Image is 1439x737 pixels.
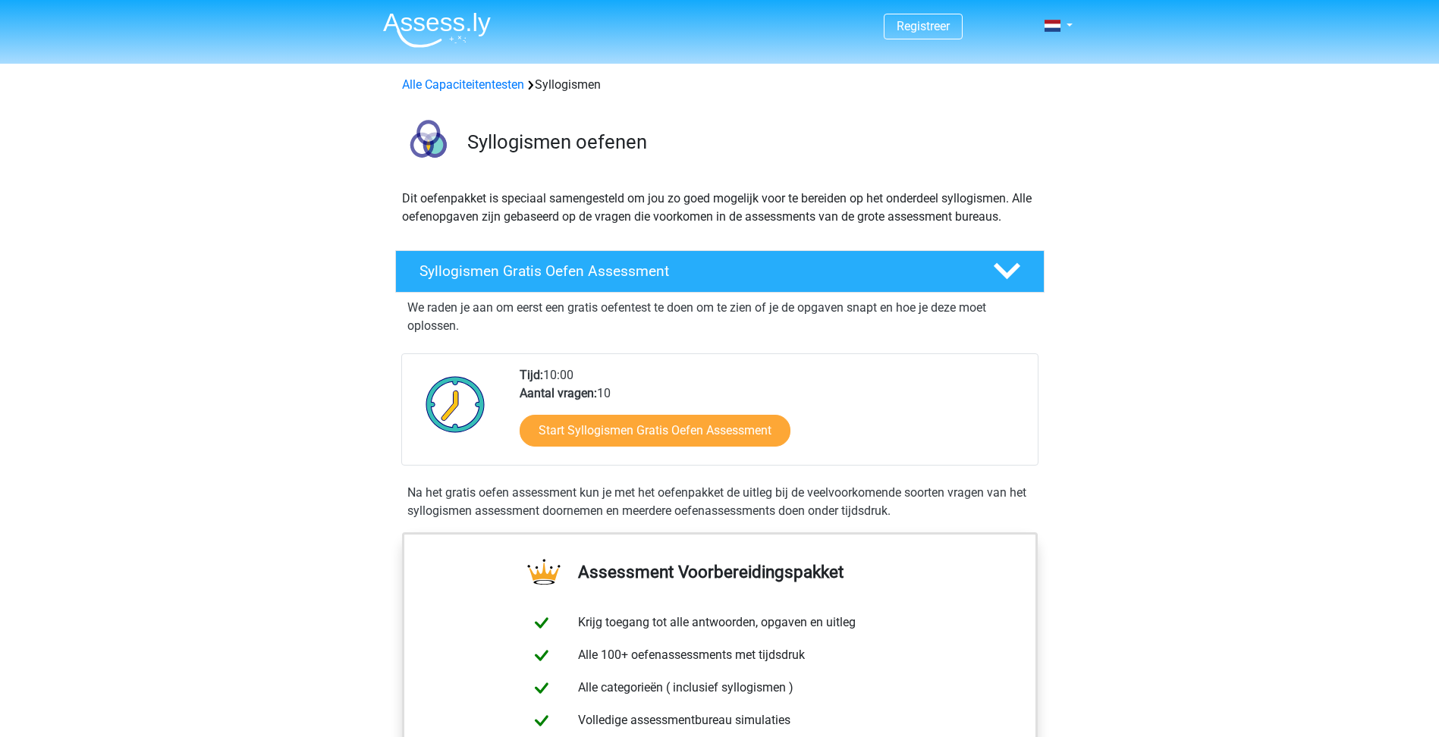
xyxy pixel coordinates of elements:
[402,190,1038,226] p: Dit oefenpakket is speciaal samengesteld om jou zo goed mogelijk voor te bereiden op het onderdee...
[520,386,597,400] b: Aantal vragen:
[401,484,1038,520] div: Na het gratis oefen assessment kun je met het oefenpakket de uitleg bij de veelvoorkomende soorte...
[417,366,494,442] img: Klok
[897,19,950,33] a: Registreer
[389,250,1051,293] a: Syllogismen Gratis Oefen Assessment
[467,130,1032,154] h3: Syllogismen oefenen
[520,368,543,382] b: Tijd:
[396,112,460,177] img: syllogismen
[419,262,969,280] h4: Syllogismen Gratis Oefen Assessment
[508,366,1037,465] div: 10:00 10
[520,415,790,447] a: Start Syllogismen Gratis Oefen Assessment
[407,299,1032,335] p: We raden je aan om eerst een gratis oefentest te doen om te zien of je de opgaven snapt en hoe je...
[396,76,1044,94] div: Syllogismen
[383,12,491,48] img: Assessly
[402,77,524,92] a: Alle Capaciteitentesten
